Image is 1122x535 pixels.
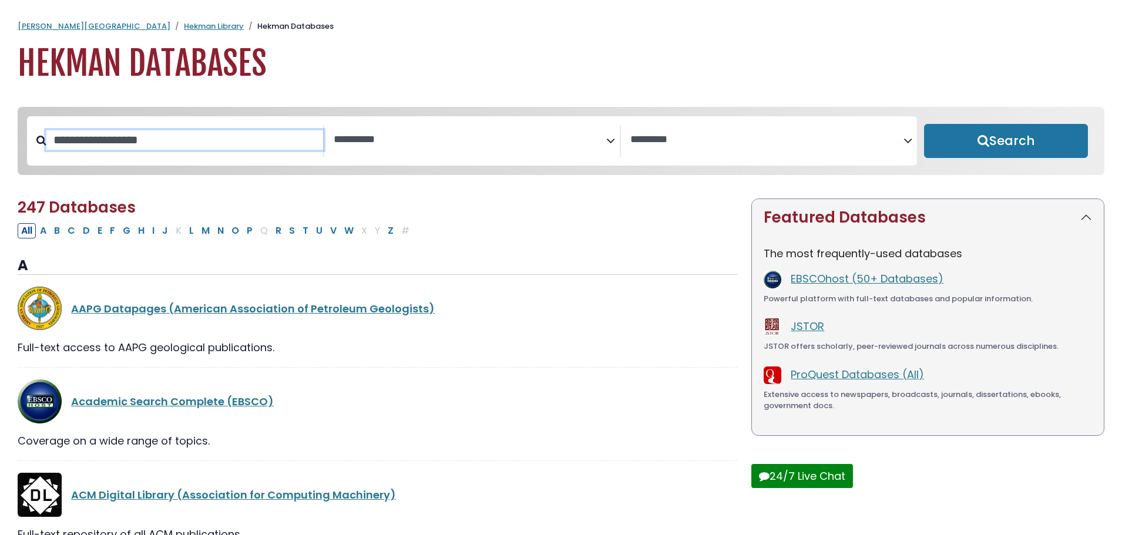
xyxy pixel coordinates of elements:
div: Extensive access to newspapers, broadcasts, journals, dissertations, ebooks, government docs. [764,389,1092,412]
a: Academic Search Complete (EBSCO) [71,394,274,409]
button: Filter Results Z [384,223,397,238]
button: Filter Results V [327,223,340,238]
button: Filter Results J [159,223,172,238]
button: Filter Results B [51,223,63,238]
li: Hekman Databases [244,21,334,32]
div: JSTOR offers scholarly, peer-reviewed journals across numerous disciplines. [764,341,1092,352]
div: Coverage on a wide range of topics. [18,433,737,449]
span: 247 Databases [18,197,136,218]
input: Search database by title or keyword [46,130,323,150]
div: Full-text access to AAPG geological publications. [18,339,737,355]
button: Filter Results R [272,223,285,238]
a: ProQuest Databases (All) [791,367,924,382]
button: Filter Results G [119,223,134,238]
textarea: Search [334,134,607,146]
button: Filter Results L [186,223,197,238]
a: ACM Digital Library (Association for Computing Machinery) [71,487,396,502]
button: Filter Results C [64,223,79,238]
button: Filter Results E [94,223,106,238]
button: Filter Results P [243,223,256,238]
nav: Search filters [18,107,1104,175]
a: [PERSON_NAME][GEOGRAPHIC_DATA] [18,21,170,32]
button: Filter Results F [106,223,119,238]
button: Filter Results M [198,223,213,238]
button: Filter Results U [313,223,326,238]
nav: breadcrumb [18,21,1104,32]
button: 24/7 Live Chat [751,464,853,488]
p: The most frequently-used databases [764,245,1092,261]
a: Hekman Library [184,21,244,32]
button: Filter Results I [149,223,158,238]
h3: A [18,257,737,275]
button: Filter Results D [79,223,93,238]
a: JSTOR [791,319,824,334]
button: Filter Results T [299,223,312,238]
button: Filter Results A [36,223,50,238]
a: AAPG Datapages (American Association of Petroleum Geologists) [71,301,435,316]
button: Filter Results O [228,223,243,238]
a: EBSCOhost (50+ Databases) [791,271,943,286]
h1: Hekman Databases [18,44,1104,83]
button: Filter Results H [135,223,148,238]
button: Filter Results N [214,223,227,238]
button: Submit for Search Results [924,124,1088,158]
div: Powerful platform with full-text databases and popular information. [764,293,1092,305]
div: Alpha-list to filter by first letter of database name [18,223,414,237]
button: Filter Results W [341,223,357,238]
button: All [18,223,36,238]
button: Featured Databases [752,199,1104,236]
button: Filter Results S [285,223,298,238]
textarea: Search [630,134,903,146]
